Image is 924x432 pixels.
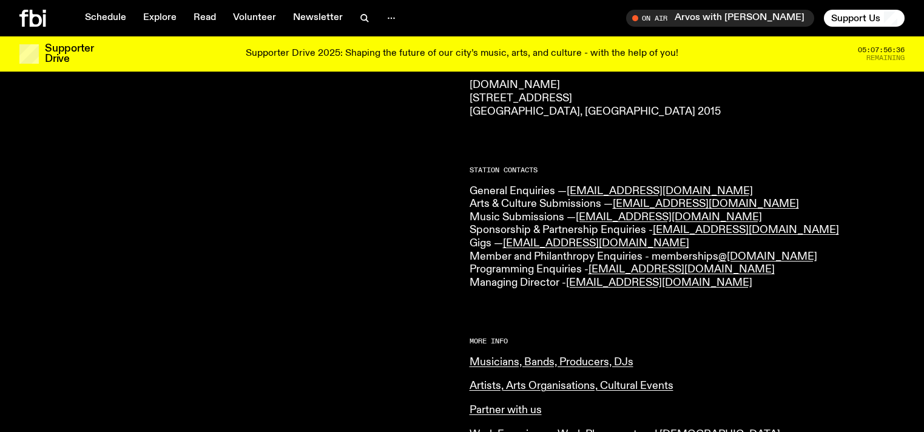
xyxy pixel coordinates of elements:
[824,10,905,27] button: Support Us
[613,198,799,209] a: [EMAIL_ADDRESS][DOMAIN_NAME]
[246,49,678,59] p: Supporter Drive 2025: Shaping the future of our city’s music, arts, and culture - with the help o...
[626,10,814,27] button: On AirArvos with [PERSON_NAME]
[718,251,817,262] a: @[DOMAIN_NAME]
[653,224,839,235] a: [EMAIL_ADDRESS][DOMAIN_NAME]
[470,357,633,368] a: Musicians, Bands, Producers, DJs
[866,55,905,61] span: Remaining
[858,47,905,53] span: 05:07:56:36
[136,10,184,27] a: Explore
[470,405,542,416] a: Partner with us
[470,380,673,391] a: Artists, Arts Organisations, Cultural Events
[470,167,905,174] h2: Station Contacts
[226,10,283,27] a: Volunteer
[470,338,905,345] h2: More Info
[576,212,762,223] a: [EMAIL_ADDRESS][DOMAIN_NAME]
[470,185,905,290] p: General Enquiries — Arts & Culture Submissions — Music Submissions — Sponsorship & Partnership En...
[470,79,905,118] p: [DOMAIN_NAME] [STREET_ADDRESS] [GEOGRAPHIC_DATA], [GEOGRAPHIC_DATA] 2015
[286,10,350,27] a: Newsletter
[831,13,880,24] span: Support Us
[45,44,93,64] h3: Supporter Drive
[566,277,752,288] a: [EMAIL_ADDRESS][DOMAIN_NAME]
[503,238,689,249] a: [EMAIL_ADDRESS][DOMAIN_NAME]
[588,264,775,275] a: [EMAIL_ADDRESS][DOMAIN_NAME]
[78,10,133,27] a: Schedule
[186,10,223,27] a: Read
[567,186,753,197] a: [EMAIL_ADDRESS][DOMAIN_NAME]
